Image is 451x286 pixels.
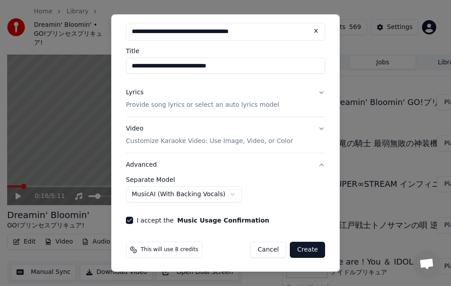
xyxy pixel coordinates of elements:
[126,137,293,146] p: Customize Karaoke Video: Use Image, Video, or Color
[126,101,279,109] p: Provide song lyrics or select an auto lyrics model
[126,153,325,177] button: Advanced
[137,217,269,223] label: I accept the
[126,177,325,183] label: Separate Model
[126,81,325,117] button: LyricsProvide song lyrics or select an auto lyrics model
[141,246,198,253] span: This will use 8 credits
[126,117,325,153] button: VideoCustomize Karaoke Video: Use Image, Video, or Color
[126,88,143,97] div: Lyrics
[126,48,325,54] label: Title
[126,124,293,146] div: Video
[250,242,286,258] button: Cancel
[177,217,269,223] button: I accept the
[290,242,325,258] button: Create
[126,177,325,210] div: Advanced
